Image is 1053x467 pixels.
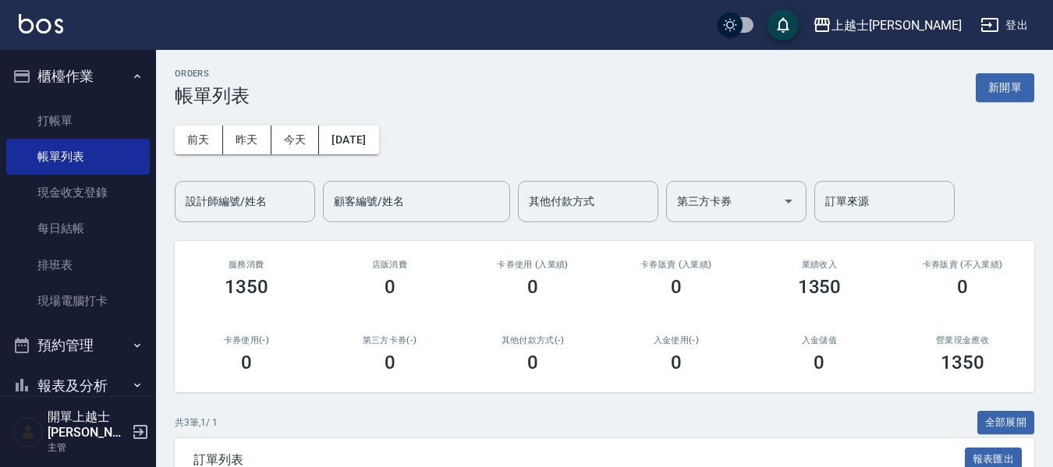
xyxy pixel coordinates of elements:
h3: 0 [957,276,968,298]
h2: 卡券使用 (入業績) [480,260,586,270]
button: 預約管理 [6,325,150,366]
a: 帳單列表 [6,139,150,175]
a: 每日結帳 [6,211,150,246]
h3: 1350 [798,276,842,298]
a: 現場電腦打卡 [6,283,150,319]
h3: 1350 [225,276,268,298]
h3: 0 [241,352,252,373]
h3: 0 [527,352,538,373]
img: Logo [19,14,63,34]
h3: 0 [385,276,395,298]
p: 共 3 筆, 1 / 1 [175,416,218,430]
a: 新開單 [976,80,1034,94]
button: 上越士[PERSON_NAME] [807,9,968,41]
h2: 店販消費 [337,260,443,270]
h2: 卡券使用(-) [193,335,300,345]
button: save [768,9,799,41]
h3: 0 [385,352,395,373]
h3: 0 [671,276,682,298]
a: 報表匯出 [965,451,1023,466]
h3: 帳單列表 [175,85,250,107]
h5: 開單上越士[PERSON_NAME] [48,409,127,440]
h2: 卡券販賣 (不入業績) [909,260,1016,270]
h2: 其他付款方式(-) [480,335,586,345]
button: 全部展開 [977,411,1035,435]
h2: ORDERS [175,69,250,79]
h3: 0 [671,352,682,373]
h2: 業績收入 [767,260,873,270]
h2: 入金儲值 [767,335,873,345]
p: 主管 [48,440,127,455]
button: Open [776,189,801,214]
button: [DATE] [319,126,378,154]
h3: 服務消費 [193,260,300,270]
a: 現金收支登錄 [6,175,150,211]
h3: 1350 [941,352,984,373]
img: Person [12,416,44,448]
a: 排班表 [6,247,150,283]
button: 報表及分析 [6,366,150,406]
button: 新開單 [976,73,1034,102]
button: 前天 [175,126,223,154]
button: 昨天 [223,126,271,154]
h2: 第三方卡券(-) [337,335,443,345]
button: 今天 [271,126,320,154]
h3: 0 [814,352,824,373]
button: 櫃檯作業 [6,56,150,97]
h2: 營業現金應收 [909,335,1016,345]
a: 打帳單 [6,103,150,139]
h3: 0 [527,276,538,298]
div: 上越士[PERSON_NAME] [831,16,962,35]
h2: 卡券販賣 (入業績) [623,260,729,270]
h2: 入金使用(-) [623,335,729,345]
button: 登出 [974,11,1034,40]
